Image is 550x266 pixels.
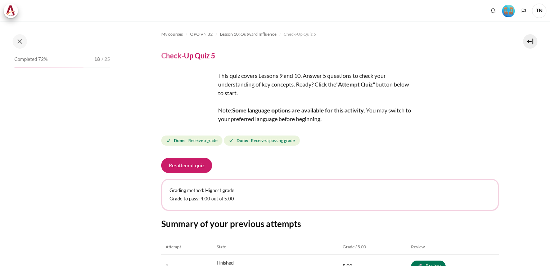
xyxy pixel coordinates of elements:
[502,4,515,17] div: Level #4
[532,4,546,18] a: User menu
[161,134,301,147] div: Completion requirements for Check-Up Quiz 5
[161,71,413,123] div: This quiz covers Lessons 9 and 10. Answer 5 questions to check your understanding of key concepts...
[190,31,213,37] span: OPO VN B2
[251,137,295,144] span: Receive a passing grade
[94,56,100,63] span: 18
[161,28,499,40] nav: Navigation bar
[161,31,183,37] span: My courses
[161,158,212,173] button: Re-attempt quiz
[488,5,499,16] div: Show notification window with no new notifications
[170,195,491,203] p: Grade to pass: 4.00 out of 5.00
[174,137,185,144] strong: Done:
[284,31,316,37] span: Check-Up Quiz 5
[284,30,316,39] a: Check-Up Quiz 5
[161,218,499,229] h3: Summary of your previous attempts
[532,4,546,18] span: TN
[161,239,213,255] th: Attempt
[102,56,110,63] span: / 25
[502,5,515,17] img: Level #4
[499,4,518,17] a: Level #4
[6,5,16,16] img: Architeck
[232,107,364,114] strong: Some language options are available for this activity
[336,81,375,88] strong: "Attempt Quiz"
[188,137,217,144] span: Receive a grade
[161,71,215,125] img: dsf
[4,4,22,18] a: Architeck Architeck
[190,30,213,39] a: OPO VN B2
[161,30,183,39] a: My courses
[518,5,529,16] button: Languages
[161,51,215,60] h4: Check-Up Quiz 5
[220,30,276,39] a: Lesson 10: Outward Influence
[212,239,338,255] th: State
[170,187,491,194] p: Grading method: Highest grade
[236,137,248,144] strong: Done:
[220,31,276,37] span: Lesson 10: Outward Influence
[338,239,407,255] th: Grade / 5.00
[407,239,499,255] th: Review
[14,56,48,63] span: Completed 72%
